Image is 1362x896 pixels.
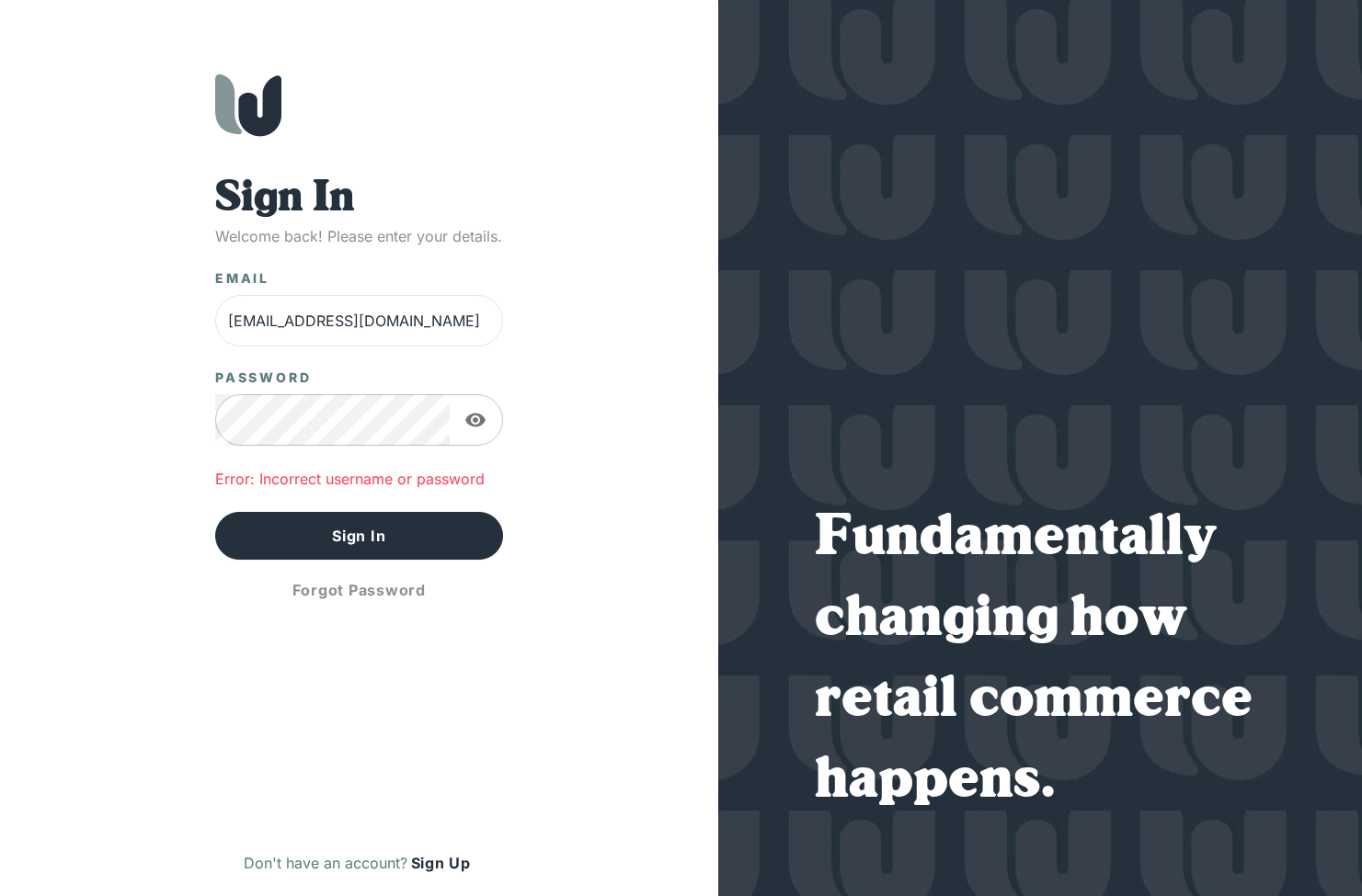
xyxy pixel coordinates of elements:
[244,852,407,874] p: Don't have an account?
[215,295,503,346] input: Enter email address
[215,174,503,225] h1: Sign In
[215,369,311,387] label: Password
[407,848,475,878] button: Sign Up
[215,567,503,613] button: Forgot Password
[215,269,269,288] label: Email
[215,468,503,490] p: Error: Incorrect username or password
[215,74,281,137] img: Wholeshop logo
[815,499,1265,822] h1: Fundamentally changing how retail commerce happens.
[215,512,503,560] button: Sign In
[215,225,503,247] p: Welcome back! Please enter your details.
